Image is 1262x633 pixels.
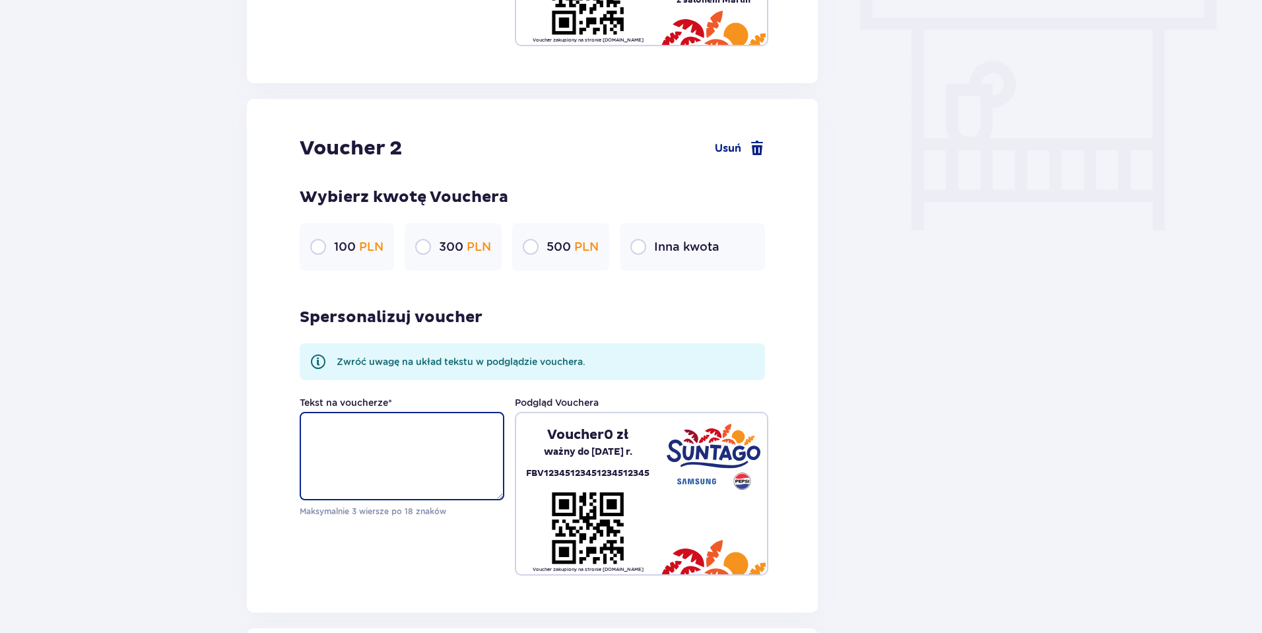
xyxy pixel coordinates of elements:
p: Podgląd Vouchera [515,396,599,409]
img: Suntago - Samsung - Pepsi [667,424,760,490]
p: 500 [547,239,599,255]
p: 300 [439,239,491,255]
p: Maksymalnie 3 wiersze po 18 znaków [300,506,504,517]
p: FBV12345123451234512345 [526,466,649,481]
p: Inna kwota [654,239,719,255]
span: PLN [467,240,491,253]
span: Usuń [715,141,741,156]
p: Voucher 0 zł [547,426,628,444]
p: Voucher zakupiony na stronie [DOMAIN_NAME] [533,566,644,573]
p: ważny do [DATE] r. [544,444,632,461]
p: Spersonalizuj voucher [300,308,482,327]
label: Tekst na voucherze * [300,396,392,409]
p: 100 [334,239,383,255]
p: Wybierz kwotę Vouchera [300,187,765,207]
p: Voucher zakupiony na stronie [DOMAIN_NAME] [533,37,644,44]
span: PLN [359,240,383,253]
p: Voucher 2 [300,136,402,161]
p: Zwróć uwagę na układ tekstu w podglądzie vouchera. [337,355,585,368]
span: PLN [574,240,599,253]
a: Usuń [715,141,765,156]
